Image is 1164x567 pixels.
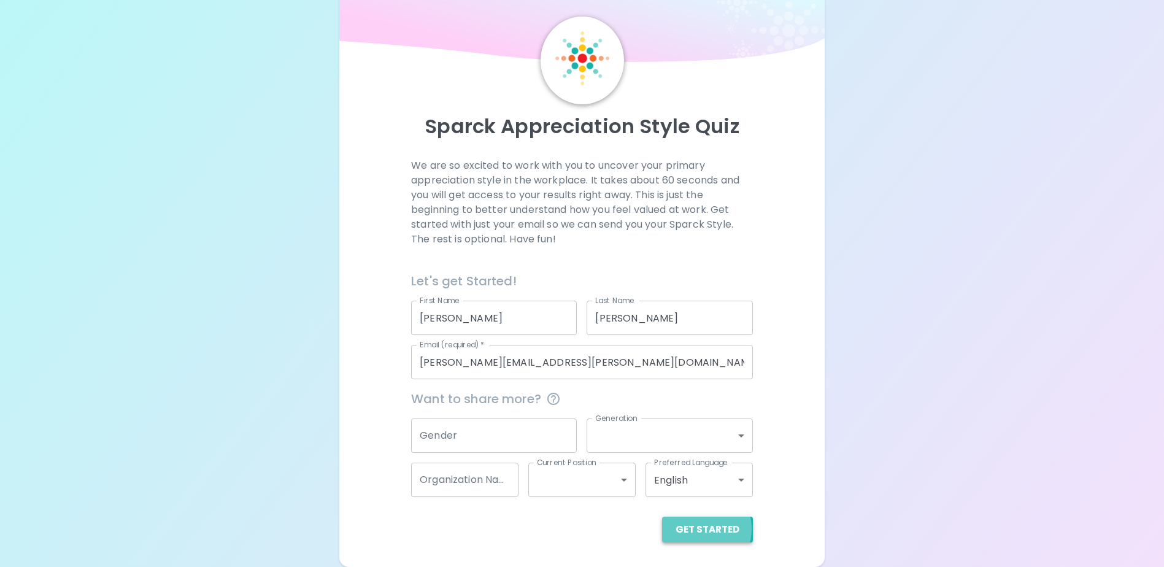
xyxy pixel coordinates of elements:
[354,114,809,139] p: Sparck Appreciation Style Quiz
[411,158,753,247] p: We are so excited to work with you to uncover your primary appreciation style in the workplace. I...
[420,339,485,350] label: Email (required)
[595,413,638,423] label: Generation
[411,389,753,409] span: Want to share more?
[662,517,753,542] button: Get Started
[546,391,561,406] svg: This information is completely confidential and only used for aggregated appreciation studies at ...
[654,457,728,468] label: Preferred Language
[555,31,609,85] img: Sparck Logo
[646,463,753,497] div: English
[420,295,460,306] label: First Name
[411,271,753,291] h6: Let's get Started!
[537,457,596,468] label: Current Position
[595,295,634,306] label: Last Name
